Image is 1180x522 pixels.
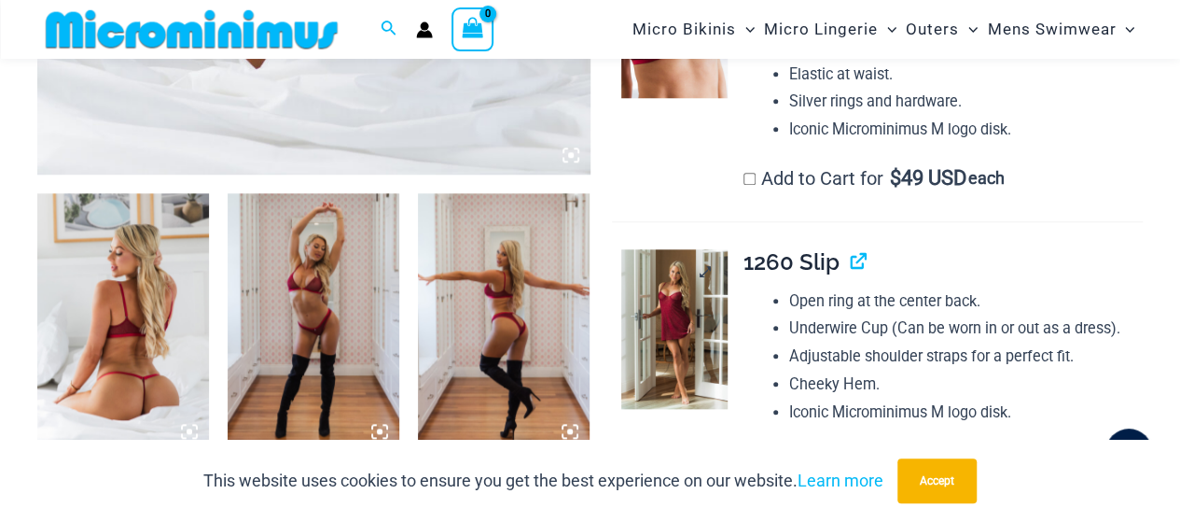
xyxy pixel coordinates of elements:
[789,315,1143,343] li: Underwire Cup (Can be worn in or out as a dress).
[789,288,1143,316] li: Open ring at the center back.
[416,21,433,38] a: Account icon link
[798,471,883,490] a: Learn more
[890,166,901,190] span: $
[632,6,736,53] span: Micro Bikinis
[906,6,959,53] span: Outers
[764,6,878,53] span: Micro Lingerie
[418,193,590,451] img: Guilty Pleasures Red 1045 Bra 6045 Thong
[987,6,1116,53] span: Mens Swimwear
[1116,6,1134,53] span: Menu Toggle
[759,6,901,53] a: Micro LingerieMenu ToggleMenu Toggle
[743,173,756,185] input: Add to Cart for$49 USD each
[628,6,759,53] a: Micro BikinisMenu ToggleMenu Toggle
[621,249,728,409] img: Guilty Pleasures Red 1260 Slip
[381,18,397,41] a: Search icon link
[736,6,755,53] span: Menu Toggle
[959,6,978,53] span: Menu Toggle
[228,193,399,451] img: Guilty Pleasures Red 1045 Bra 6045 Thong
[982,6,1139,53] a: Mens SwimwearMenu ToggleMenu Toggle
[789,371,1143,399] li: Cheeky Hem.
[901,6,982,53] a: OutersMenu ToggleMenu Toggle
[789,343,1143,371] li: Adjustable shoulder straps for a perfect fit.
[625,3,1143,56] nav: Site Navigation
[38,8,345,50] img: MM SHOP LOGO FLAT
[789,61,1143,89] li: Elastic at waist.
[789,88,1143,116] li: Silver rings and hardware.
[451,7,494,50] a: View Shopping Cart, empty
[743,248,840,275] span: 1260 Slip
[789,399,1143,427] li: Iconic Microminimus M logo disk.
[203,467,883,495] p: This website uses cookies to ensure you get the best experience on our website.
[743,167,1005,190] label: Add to Cart for
[878,6,896,53] span: Menu Toggle
[789,116,1143,144] li: Iconic Microminimus M logo disk.
[897,459,977,503] button: Accept
[890,169,966,188] span: 49 USD
[37,193,209,451] img: Guilty Pleasures Red 1045 Bra 689 Micro
[968,169,1005,188] span: each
